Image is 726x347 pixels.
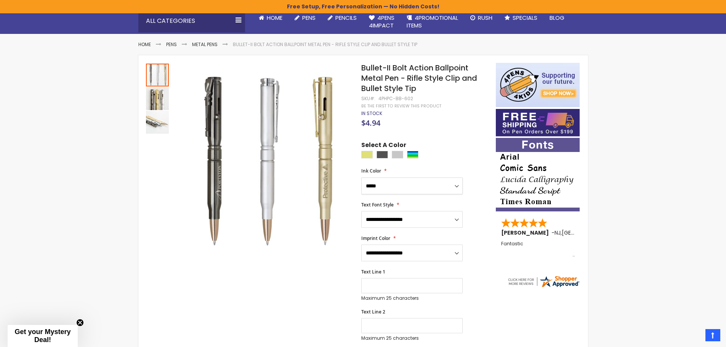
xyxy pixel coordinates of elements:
[361,168,381,174] span: Ink Color
[361,118,380,128] span: $4.94
[501,241,575,257] div: Fantastic
[401,10,464,34] a: 4PROMOTIONALITEMS
[496,109,580,136] img: Free shipping on orders over $199
[407,14,458,29] span: 4PROMOTIONAL ITEMS
[146,86,170,110] div: Bullet-II Bolt Action Ballpoint Metal Pen - Rifle Style Clip and Bullet Style Tip
[146,111,169,134] img: Bullet-II Bolt Action Ballpoint Metal Pen - Rifle Style Clip and Bullet Style Tip
[233,42,417,48] li: Bullet-II Bolt Action Ballpoint Metal Pen - Rifle Style Clip and Bullet Style Tip
[192,41,218,48] a: Metal Pens
[302,14,316,22] span: Pens
[146,110,169,134] div: Bullet-II Bolt Action Ballpoint Metal Pen - Rifle Style Clip and Bullet Style Tip
[14,328,71,344] span: Get your Mystery Deal!
[369,14,394,29] span: 4Pens 4impact
[378,96,413,102] div: 4PHPC-BB-602
[361,269,385,275] span: Text Line 1
[361,335,463,341] p: Maximum 25 characters
[507,283,580,290] a: 4pens.com certificate URL
[361,95,375,102] strong: SKU
[361,295,463,301] p: Maximum 25 characters
[8,325,78,347] div: Get your Mystery Deal!Close teaser
[551,229,618,237] span: - ,
[407,151,418,158] div: Assorted
[288,10,322,26] a: Pens
[146,87,169,110] img: Bullet-II Bolt Action Ballpoint Metal Pen - Rifle Style Clip and Bullet Style Tip
[498,10,543,26] a: Specials
[392,151,403,158] div: Silver
[361,62,477,94] span: Bullet-II Bolt Action Ballpoint Metal Pen - Rifle Style Clip and Bullet Style Tip
[361,235,390,241] span: Imprint Color
[76,319,84,326] button: Close teaser
[496,63,580,107] img: 4pens 4 kids
[146,63,170,86] div: Bullet-II Bolt Action Ballpoint Metal Pen - Rifle Style Clip and Bullet Style Tip
[496,138,580,211] img: font-personalization-examples
[513,14,537,22] span: Specials
[267,14,282,22] span: Home
[562,229,618,237] span: [GEOGRAPHIC_DATA]
[507,275,580,288] img: 4pens.com widget logo
[663,326,726,347] iframe: Google Customer Reviews
[478,14,492,22] span: Rush
[377,151,388,158] div: Gunmetal
[166,41,177,48] a: Pens
[361,201,394,208] span: Text Font Style
[501,229,551,237] span: [PERSON_NAME]
[335,14,357,22] span: Pencils
[361,309,385,315] span: Text Line 2
[555,229,561,237] span: NJ
[361,151,373,158] div: Gold
[361,110,382,117] span: In stock
[253,10,288,26] a: Home
[361,110,382,117] div: Availability
[322,10,363,26] a: Pencils
[138,41,151,48] a: Home
[543,10,571,26] a: Blog
[138,10,245,32] div: All Categories
[361,141,406,151] span: Select A Color
[363,10,401,34] a: 4Pens4impact
[550,14,564,22] span: Blog
[177,74,351,248] img: Bullet-II Bolt Action Ballpoint Metal Pen - Rifle Style Clip and Bullet Style Tip
[361,103,441,109] a: Be the first to review this product
[464,10,498,26] a: Rush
